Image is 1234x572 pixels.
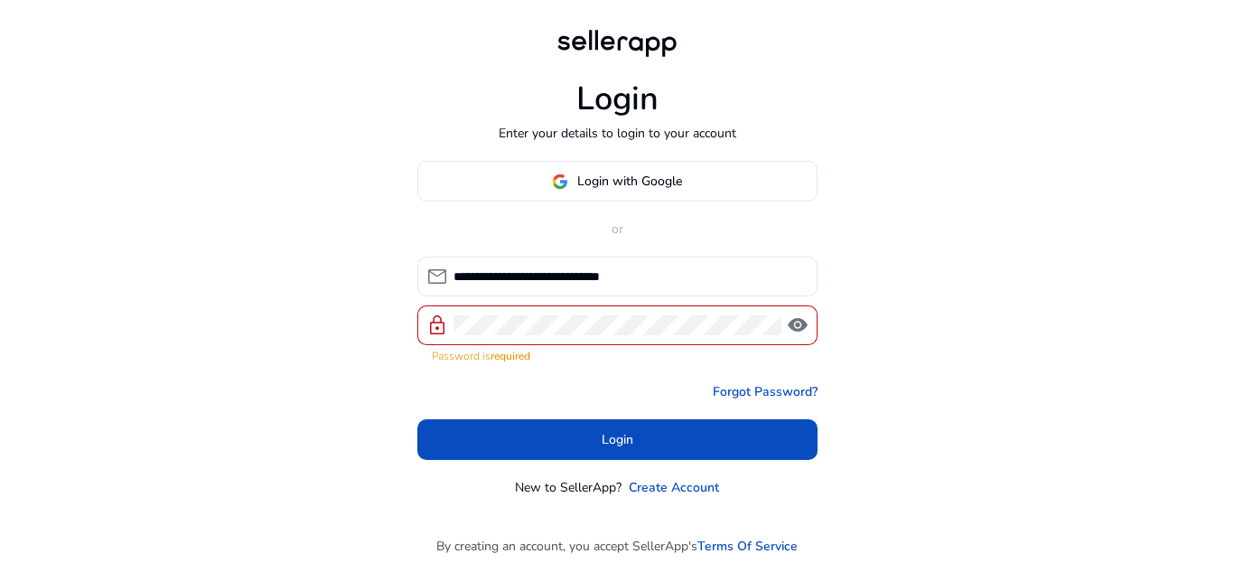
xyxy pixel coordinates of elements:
img: google-logo.svg [552,173,568,190]
span: lock [426,314,448,336]
span: Login with Google [577,172,682,191]
p: Enter your details to login to your account [499,124,736,143]
button: Login with Google [417,161,818,202]
a: Terms Of Service [697,537,798,556]
span: Login [602,430,633,449]
p: or [417,220,818,239]
h1: Login [576,80,659,118]
strong: required [491,349,530,363]
mat-error: Password is [432,345,803,364]
a: Forgot Password? [713,382,818,401]
p: New to SellerApp? [515,478,622,497]
span: mail [426,266,448,287]
a: Create Account [629,478,719,497]
button: Login [417,419,818,460]
span: visibility [787,314,809,336]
